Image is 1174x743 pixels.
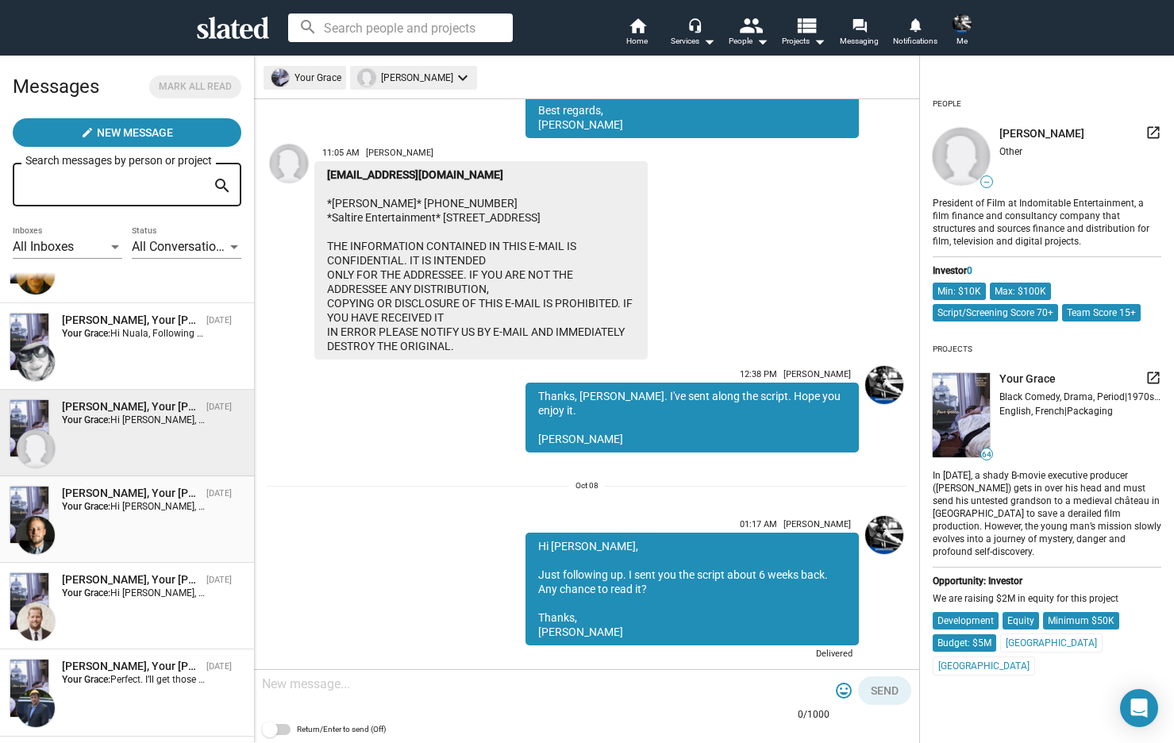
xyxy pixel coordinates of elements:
[206,315,232,325] time: [DATE]
[933,656,1035,676] mat-chip: [GEOGRAPHIC_DATA]
[740,369,777,379] span: 12:38 PM
[933,128,990,185] img: undefined
[840,32,879,51] span: Messaging
[753,32,772,51] mat-icon: arrow_drop_down
[1145,370,1161,386] mat-icon: launch
[858,676,911,705] button: Send
[957,32,968,51] span: Me
[10,487,48,543] img: Your Grace
[852,17,867,33] mat-icon: forum
[1003,612,1039,629] mat-chip: Equity
[525,533,859,645] div: Hi [PERSON_NAME], Just following up. I sent you the script about 6 weeks back. Any chance to read...
[933,593,1161,606] div: We are raising $2M in equity for this project
[933,194,1161,248] div: President of Film at Indomitable Entertainment, a film finance and consultancy company that struc...
[206,488,232,499] time: [DATE]
[953,14,972,33] img: Sean Skelton
[10,573,48,629] img: Your Grace
[17,602,55,641] img: Robert Ogden Barnum
[782,32,826,51] span: Projects
[933,612,999,629] mat-chip: Development
[62,587,110,599] strong: Your Grace:
[865,366,903,404] img: Sean Skelton
[999,391,1125,402] span: Black Comedy, Drama, Period
[350,66,477,90] mat-chip: [PERSON_NAME]
[999,406,1064,417] span: English, French
[810,32,829,51] mat-icon: arrow_drop_down
[933,373,990,458] img: undefined
[1064,406,1067,417] span: |
[110,328,487,339] span: Hi Nuala, Following up again. Any chance to read Your Grace? Thanks, [PERSON_NAME]
[933,576,1161,587] div: Opportunity: Investor
[740,519,777,529] span: 01:17 AM
[132,239,229,254] span: All Conversations
[671,32,715,51] div: Services
[887,16,943,51] a: Notifications
[729,32,768,51] div: People
[62,399,200,414] div: Stu Pollok, Your Grace
[628,16,647,35] mat-icon: home
[206,575,232,585] time: [DATE]
[17,516,55,554] img: Andrew Ferguson
[13,239,74,254] span: All Inboxes
[933,265,1161,276] div: Investor
[267,141,311,363] a: Stu Pollok
[981,178,992,187] span: —
[322,148,360,158] span: 11:05 AM
[783,369,851,379] span: [PERSON_NAME]
[738,13,761,37] mat-icon: people
[62,659,200,674] div: Ken mandeville, Your Grace
[967,265,972,276] span: 0
[665,16,721,51] button: Services
[13,118,241,147] button: New Message
[1067,406,1113,417] span: Packaging
[999,126,1084,141] span: [PERSON_NAME]
[10,400,48,456] img: Your Grace
[327,168,503,181] a: [EMAIL_ADDRESS][DOMAIN_NAME]
[13,67,99,106] h2: Messages
[862,363,906,456] a: Sean Skelton
[97,118,173,147] span: New Message
[314,161,648,360] div: *[PERSON_NAME]* [PHONE_NUMBER] *Saltire Entertainment* [STREET_ADDRESS] THE INFORMATION CONTAINED...
[933,93,961,115] div: People
[721,16,776,51] button: People
[62,486,200,501] div: Andrew Ferguson, Your Grace
[943,11,981,52] button: Sean SkeltonMe
[865,516,903,554] img: Sean Skelton
[626,32,648,51] span: Home
[62,501,110,512] strong: Your Grace:
[62,313,200,328] div: Nuala Quinn-Barton, Your Grace
[453,68,472,87] mat-icon: keyboard_arrow_down
[871,676,899,705] span: Send
[610,16,665,51] a: Home
[10,660,48,716] img: Your Grace
[862,513,906,668] a: Sean Skelton
[798,709,829,722] mat-hint: 0/1000
[893,32,937,51] span: Notifications
[699,32,718,51] mat-icon: arrow_drop_down
[1145,125,1161,141] mat-icon: launch
[17,429,55,468] img: Stu Pollok
[933,338,972,360] div: Projects
[794,13,817,37] mat-icon: view_list
[270,144,308,183] img: Stu Pollok
[990,283,1051,300] mat-chip: Max: $100K
[110,501,659,512] span: Hi [PERSON_NAME], Just following up. I sent you the script about 6 weeks back. Any chance to read...
[1120,689,1158,727] div: Open Intercom Messenger
[62,328,110,339] strong: Your Grace:
[933,283,986,300] mat-chip: Min: $10K
[110,674,392,685] span: Perfect. I’ll get those to you this evening. Thanks, [PERSON_NAME]
[213,174,232,198] mat-icon: search
[62,572,200,587] div: Robert Ogden Barnum, Your Grace
[525,383,859,452] div: Thanks, [PERSON_NAME]. I've sent along the script. Hope you enjoy it. [PERSON_NAME]
[832,16,887,51] a: Messaging
[297,720,386,739] span: Return/Enter to send (Off)
[933,304,1058,321] mat-chip: Script/Screening Score 70+
[17,343,55,381] img: Nuala Quinn-Barton
[907,17,922,32] mat-icon: notifications
[999,146,1161,157] div: Other
[687,17,702,32] mat-icon: headset_mic
[149,75,241,98] button: Mark all read
[288,13,513,42] input: Search people and projects
[999,371,1056,387] span: Your Grace
[1000,633,1103,653] mat-chip: [GEOGRAPHIC_DATA]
